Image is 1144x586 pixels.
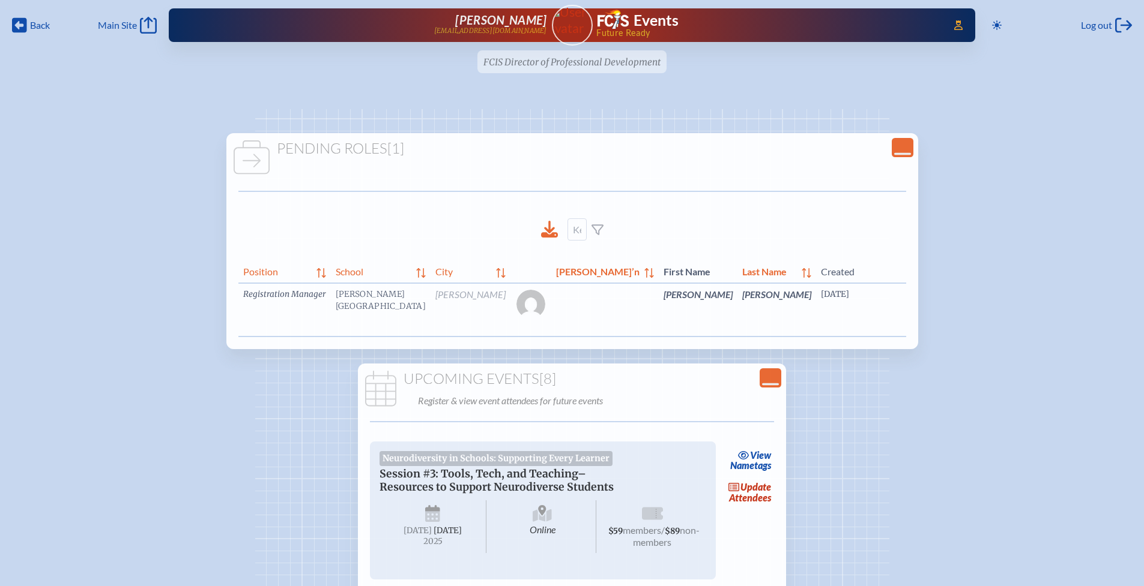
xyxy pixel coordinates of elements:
[727,446,775,474] a: viewNametags
[552,5,593,46] a: User Avatar
[380,451,613,465] span: Neurodiversity in Schools: Supporting Every Learner
[665,526,680,536] span: $89
[380,467,614,494] span: Session #3: Tools, Tech, and Teaching–Resources to Support Neurodiverse Students
[435,263,491,278] span: City
[750,449,771,461] span: view
[30,19,50,31] span: Back
[238,283,331,336] td: Registration Manager
[539,369,556,387] span: [8]
[816,283,960,336] td: [DATE]
[98,17,157,34] a: Main Site
[567,218,587,241] input: Keyword Filter
[489,500,596,553] span: Online
[740,481,771,492] span: update
[404,525,432,536] span: [DATE]
[207,13,547,37] a: [PERSON_NAME][EMAIL_ADDRESS][DOMAIN_NAME]
[363,371,782,387] h1: Upcoming Events
[389,537,477,546] span: 2025
[742,263,797,278] span: Last Name
[1081,19,1112,31] span: Log out
[434,27,547,35] p: [EMAIL_ADDRESS][DOMAIN_NAME]
[598,10,937,37] div: FCIS Events — Future ready
[516,290,545,318] img: Gravatar
[431,283,510,336] td: [PERSON_NAME]
[418,392,779,409] p: Register & view event attendees for future events
[336,263,412,278] span: School
[455,13,546,27] span: [PERSON_NAME]
[664,263,733,278] span: First Name
[821,263,955,278] span: Created
[546,4,598,36] img: User Avatar
[556,263,640,278] span: [PERSON_NAME]’n
[596,29,937,37] span: Future Ready
[98,19,137,31] span: Main Site
[725,479,775,506] a: updateAttendees
[243,263,312,278] span: Position
[331,283,431,336] td: [PERSON_NAME][GEOGRAPHIC_DATA]
[633,524,700,548] span: non-members
[231,140,913,157] h1: Pending Roles
[659,283,737,336] td: [PERSON_NAME]
[434,525,462,536] span: [DATE]
[387,139,404,157] span: [1]
[737,283,816,336] td: [PERSON_NAME]
[634,13,679,28] h1: Events
[598,10,629,29] img: Florida Council of Independent Schools
[661,524,665,536] span: /
[541,221,558,238] div: Download to CSV
[623,524,661,536] span: members
[608,526,623,536] span: $59
[598,10,679,31] a: FCIS LogoEvents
